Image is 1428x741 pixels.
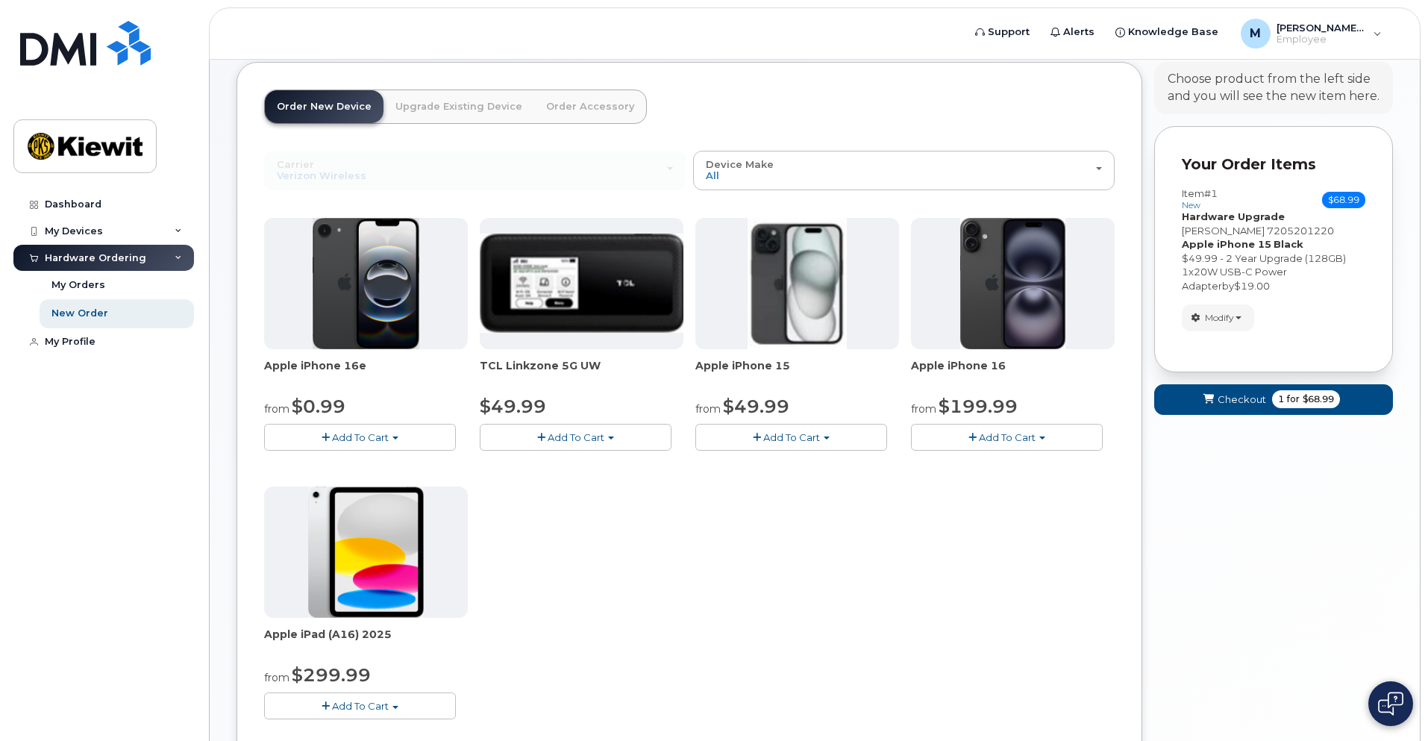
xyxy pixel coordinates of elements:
[695,358,899,388] div: Apple iPhone 15
[695,402,721,416] small: from
[1277,34,1366,46] span: Employee
[1182,265,1365,293] div: x by
[534,90,646,123] a: Order Accessory
[480,234,683,332] img: linkzone5g.png
[264,402,289,416] small: from
[988,25,1030,40] span: Support
[264,424,456,450] button: Add To Cart
[1205,311,1234,325] span: Modify
[308,487,424,618] img: ipad_11.png
[1182,266,1287,292] span: 20W USB-C Power Adapter
[264,692,456,719] button: Add To Cart
[292,664,371,686] span: $299.99
[1128,25,1218,40] span: Knowledge Base
[1182,251,1365,266] div: $49.99 - 2 Year Upgrade (128GB)
[264,358,468,388] div: Apple iPhone 16e
[1182,210,1285,222] strong: Hardware Upgrade
[1230,19,1392,49] div: Melissa.Gravley
[1322,192,1365,208] span: $68.99
[264,627,468,657] div: Apple iPad (A16) 2025
[693,151,1115,190] button: Device Make All
[383,90,534,123] a: Upgrade Existing Device
[1063,25,1095,40] span: Alerts
[480,358,683,388] div: TCL Linkzone 5G UW
[965,17,1040,47] a: Support
[1105,17,1229,47] a: Knowledge Base
[1182,200,1200,210] small: new
[1234,280,1270,292] span: $19.00
[706,158,774,170] span: Device Make
[911,358,1115,388] div: Apple iPhone 16
[960,218,1065,349] img: iphone_16_plus.png
[748,218,847,349] img: iphone15.jpg
[1204,187,1218,199] span: #1
[695,424,887,450] button: Add To Cart
[1182,225,1265,237] span: [PERSON_NAME]
[1278,393,1284,406] span: 1
[939,395,1018,417] span: $199.99
[1182,304,1254,331] button: Modify
[1303,393,1334,406] span: $68.99
[1182,154,1365,175] p: Your Order Items
[1218,393,1266,407] span: Checkout
[1040,17,1105,47] a: Alerts
[480,424,671,450] button: Add To Cart
[1154,384,1393,415] button: Checkout 1 for $68.99
[292,395,345,417] span: $0.99
[548,431,604,443] span: Add To Cart
[1284,393,1303,406] span: for
[1277,22,1366,34] span: [PERSON_NAME].[PERSON_NAME]
[264,671,289,684] small: from
[1274,238,1303,250] strong: Black
[480,395,546,417] span: $49.99
[1267,225,1334,237] span: 7205201220
[911,402,936,416] small: from
[723,395,789,417] span: $49.99
[763,431,820,443] span: Add To Cart
[332,431,389,443] span: Add To Cart
[265,90,383,123] a: Order New Device
[1182,188,1218,210] h3: Item
[1250,25,1261,43] span: M
[1182,266,1189,278] span: 1
[313,218,420,349] img: iphone16e.png
[1182,238,1271,250] strong: Apple iPhone 15
[911,424,1103,450] button: Add To Cart
[332,700,389,712] span: Add To Cart
[706,169,719,181] span: All
[979,431,1036,443] span: Add To Cart
[1378,692,1403,716] img: Open chat
[1168,71,1380,105] div: Choose product from the left side and you will see the new item here.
